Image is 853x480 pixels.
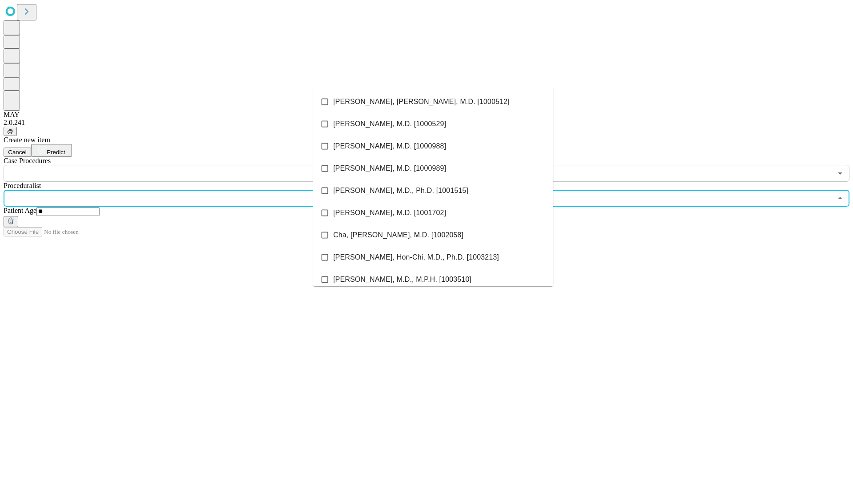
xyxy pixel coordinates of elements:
[4,148,31,157] button: Cancel
[4,182,41,189] span: Proceduralist
[333,141,446,152] span: [PERSON_NAME], M.D. [1000988]
[4,127,17,136] button: @
[333,119,446,129] span: [PERSON_NAME], M.D. [1000529]
[31,144,72,157] button: Predict
[4,157,51,164] span: Scheduled Procedure
[333,274,471,285] span: [PERSON_NAME], M.D., M.P.H. [1003510]
[4,136,50,144] span: Create new item
[8,149,27,156] span: Cancel
[333,208,446,218] span: [PERSON_NAME], M.D. [1001702]
[333,230,463,240] span: Cha, [PERSON_NAME], M.D. [1002058]
[333,163,446,174] span: [PERSON_NAME], M.D. [1000989]
[834,192,846,204] button: Close
[4,111,849,119] div: MAY
[7,128,13,135] span: @
[333,185,468,196] span: [PERSON_NAME], M.D., Ph.D. [1001515]
[834,167,846,180] button: Open
[4,207,36,214] span: Patient Age
[4,119,849,127] div: 2.0.241
[333,252,499,263] span: [PERSON_NAME], Hon-Chi, M.D., Ph.D. [1003213]
[333,96,510,107] span: [PERSON_NAME], [PERSON_NAME], M.D. [1000512]
[47,149,65,156] span: Predict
